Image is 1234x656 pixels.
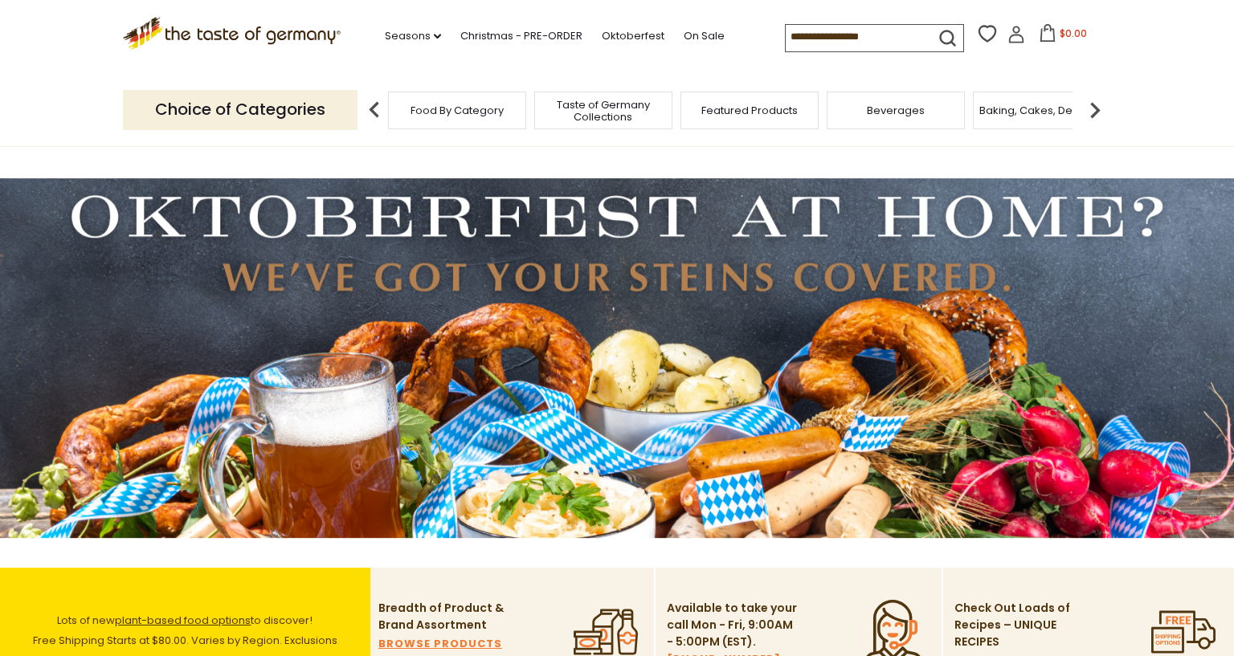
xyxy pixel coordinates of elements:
a: BROWSE PRODUCTS [378,635,502,653]
img: previous arrow [358,94,390,126]
a: Seasons [385,27,441,45]
a: plant-based food options [115,613,251,628]
a: Baking, Cakes, Desserts [979,104,1104,116]
a: Beverages [867,104,925,116]
button: $0.00 [1028,24,1097,48]
a: Oktoberfest [602,27,664,45]
a: Food By Category [411,104,504,116]
a: Christmas - PRE-ORDER [460,27,582,45]
a: Featured Products [701,104,798,116]
span: $0.00 [1060,26,1087,40]
img: next arrow [1079,94,1111,126]
a: Taste of Germany Collections [539,99,668,123]
p: Choice of Categories [123,90,358,129]
p: Breadth of Product & Brand Assortment [378,600,511,634]
a: On Sale [684,27,725,45]
p: Check Out Loads of Recipes – UNIQUE RECIPES [954,600,1071,650]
